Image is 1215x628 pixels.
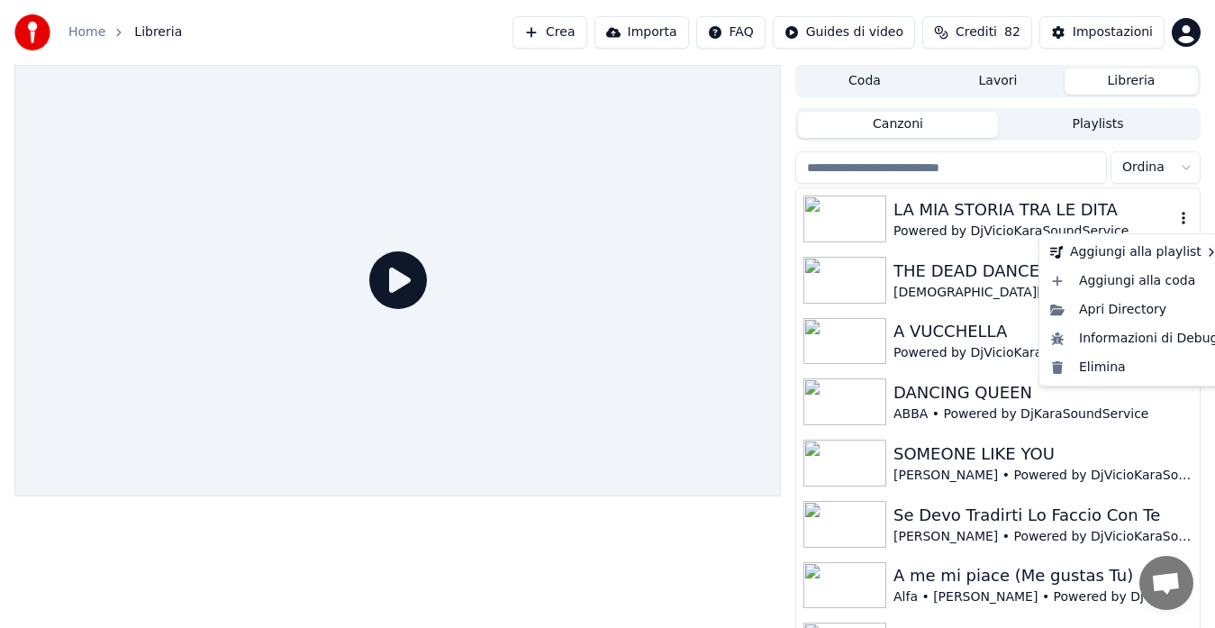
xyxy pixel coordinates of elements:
[893,588,1192,606] div: Alfa • [PERSON_NAME] • Powered by DjVicioKaraSoundService
[1122,159,1165,177] span: Ordina
[893,197,1174,223] div: LA MIA STORIA TRA LE DITA
[893,380,1192,405] div: DANCING QUEEN
[696,16,766,49] button: FAQ
[1065,68,1198,95] button: Libreria
[1073,23,1153,41] div: Impostazioni
[893,503,1192,528] div: Se Devo Tradirti Lo Faccio Con Te
[893,223,1174,241] div: Powered by DjVicioKaraSoundService
[922,16,1032,49] button: Crediti82
[893,344,1192,362] div: Powered by DjVicioKaraSoundService
[893,259,1192,284] div: THE DEAD DANCE
[893,441,1192,467] div: SOMEONE LIKE YOU
[594,16,689,49] button: Importa
[893,528,1192,546] div: [PERSON_NAME] • Powered by DjVicioKaraSoundService
[893,319,1192,344] div: A VUCCHELLA
[893,284,1192,302] div: [DEMOGRAPHIC_DATA][PERSON_NAME] • Powered by DjVicioKaraSoundService
[1139,556,1193,610] div: Aprire la chat
[1004,23,1020,41] span: 82
[893,563,1192,588] div: A me mi piace (Me gustas Tu)
[798,112,998,138] button: Canzoni
[1039,16,1165,49] button: Impostazioni
[773,16,915,49] button: Guides di video
[68,23,182,41] nav: breadcrumb
[931,68,1065,95] button: Lavori
[893,405,1192,423] div: ABBA • Powered by DjKaraSoundService
[998,112,1198,138] button: Playlists
[956,23,997,41] span: Crediti
[68,23,105,41] a: Home
[893,467,1192,485] div: [PERSON_NAME] • Powered by DjVicioKaraSoundService
[512,16,586,49] button: Crea
[798,68,931,95] button: Coda
[14,14,50,50] img: youka
[134,23,182,41] span: Libreria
